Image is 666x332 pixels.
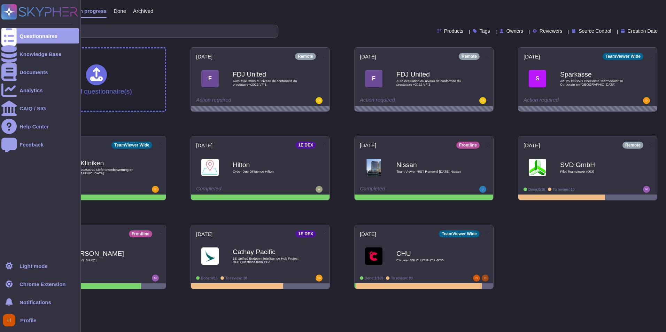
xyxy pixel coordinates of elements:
[111,142,152,149] div: TeamViewer Wide
[196,186,281,193] div: Completed
[316,275,323,282] img: user
[524,143,540,148] span: [DATE]
[201,70,219,87] div: F
[133,8,153,14] span: Archived
[152,275,159,282] img: user
[365,159,382,176] img: Logo
[3,314,15,326] img: user
[20,106,46,111] div: CAIQ / SIG
[444,29,463,33] span: Products
[233,161,302,168] b: Hilton
[365,276,383,280] span: Done: 1/109
[360,143,376,148] span: [DATE]
[1,46,79,62] a: Knowledge Base
[233,257,302,263] span: 1E Unified Endpoint Intelligence Hub Project RFP Questions from CPA
[78,8,107,14] span: In progress
[579,29,611,33] span: Source Control
[20,282,66,287] div: Chrome Extension
[233,248,302,255] b: Cathay Pacific
[396,250,466,257] b: CHU
[1,313,20,328] button: user
[524,97,609,104] div: Action required
[560,170,630,173] span: Pilot Teamviewer (003)
[233,71,302,78] b: FDJ United
[20,300,51,305] span: Notifications
[603,53,643,60] div: TeamViewer Wide
[528,188,545,191] span: Done: 0/16
[61,64,132,95] div: Upload questionnaire(s)
[628,29,658,33] span: Creation Date
[201,276,218,280] span: Done: 0/15
[201,159,219,176] img: Logo
[1,101,79,116] a: CAIQ / SIG
[295,53,316,60] div: Remote
[69,168,139,175] span: ISDSM 20250722 Lieferantenbewertung en [GEOGRAPHIC_DATA]
[524,54,540,59] span: [DATE]
[473,275,480,282] img: user
[553,188,575,191] span: To review: 10
[622,142,643,149] div: Remote
[20,52,61,57] div: Knowledge Base
[480,29,490,33] span: Tags
[459,53,480,60] div: Remote
[391,276,413,280] span: To review: 99
[1,119,79,134] a: Help Center
[396,71,466,78] b: FDJ United
[1,276,79,292] a: Chrome Extension
[152,186,159,193] img: user
[28,25,278,37] input: Search by keywords
[360,97,445,104] div: Action required
[643,186,650,193] img: user
[69,259,139,262] span: [PERSON_NAME]
[1,28,79,44] a: Questionnaires
[295,142,316,149] div: 1E DEX
[295,230,316,237] div: 1E DEX
[479,97,486,104] img: user
[69,160,139,166] b: BG Kliniken
[196,54,212,59] span: [DATE]
[129,230,152,237] div: Frontline
[540,29,562,33] span: Reviewers
[360,186,445,193] div: Completed
[114,8,126,14] span: Done
[1,137,79,152] a: Feedback
[396,79,466,86] span: Auto évaluation du niveau de conformité du prestataire v2022 VF 1
[479,186,486,193] img: user
[482,275,489,282] img: user
[196,97,281,104] div: Action required
[360,231,376,237] span: [DATE]
[439,230,480,237] div: TeamViewer Wide
[69,250,139,257] b: [PERSON_NAME]
[201,247,219,265] img: Logo
[20,33,57,39] div: Questionnaires
[20,124,49,129] div: Help Center
[196,143,212,148] span: [DATE]
[396,161,466,168] b: Nissan
[20,263,48,269] div: Light mode
[506,29,523,33] span: Owners
[365,70,382,87] div: F
[1,82,79,98] a: Analytics
[233,170,302,173] span: Cyber Due Dilligence Hilton
[529,159,546,176] img: Logo
[560,79,630,86] span: Art. 25 DSGVO Checkliste TeamViewer 10 Corporate en [GEOGRAPHIC_DATA]
[20,88,43,93] div: Analytics
[643,97,650,104] img: user
[365,247,382,265] img: Logo
[560,161,630,168] b: SVD GmbH
[20,318,37,323] span: Profile
[560,71,630,78] b: Sparkasse
[225,276,247,280] span: To review: 10
[456,142,480,149] div: Frontline
[316,97,323,104] img: user
[20,142,44,147] div: Feedback
[316,186,323,193] img: user
[233,79,302,86] span: Auto évaluation du niveau de conformité du prestataire v2022 VF 1
[396,170,466,173] span: Team Viewer NIST Renewal [DATE] Nissan
[529,70,546,87] div: S
[396,259,466,262] span: Clausier SSI CHUT GHT HGTO
[196,231,212,237] span: [DATE]
[1,64,79,80] a: Documents
[20,70,48,75] div: Documents
[360,54,376,59] span: [DATE]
